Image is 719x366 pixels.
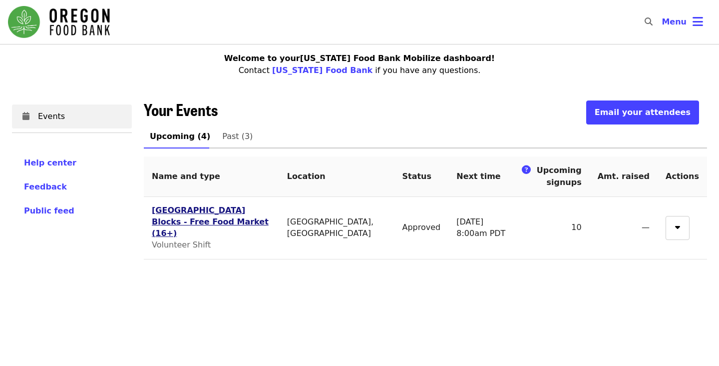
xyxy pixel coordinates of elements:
a: Help center [24,157,120,169]
a: [US_STATE] Food Bank [272,65,372,75]
th: Name and type [144,156,279,197]
span: Events [38,110,124,122]
i: sort-down icon [675,221,680,230]
button: Toggle account menu [654,10,711,34]
a: Upcoming (4) [144,124,216,148]
div: 10 [522,222,582,233]
span: Upcoming signups [537,165,582,187]
th: Actions [658,156,707,197]
span: Amt. raised [598,171,650,181]
div: — [598,222,650,233]
span: Public feed [24,206,74,215]
a: Public feed [24,205,120,217]
th: Next time [448,156,514,197]
button: Email your attendees [586,100,699,124]
button: Feedback [24,181,67,193]
input: Search [659,10,667,34]
div: [GEOGRAPHIC_DATA], [GEOGRAPHIC_DATA] [287,216,386,239]
i: question-circle icon [522,164,531,175]
a: Events [12,104,132,128]
span: Your Events [144,97,218,121]
span: Past (3) [222,129,253,143]
a: [GEOGRAPHIC_DATA] Blocks - Free Food Market (16+) [152,205,269,238]
span: Help center [24,158,76,167]
i: search icon [645,17,653,26]
i: calendar icon [22,111,29,121]
th: Location [279,156,394,197]
span: Upcoming (4) [150,129,210,143]
td: Approved [394,197,448,259]
a: Past (3) [216,124,259,148]
span: Volunteer Shift [152,240,211,249]
span: Menu [662,17,687,26]
td: [DATE] 8:00am PDT [448,197,514,259]
i: bars icon [693,14,703,29]
th: Status [394,156,448,197]
img: Oregon Food Bank - Home [8,6,110,38]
